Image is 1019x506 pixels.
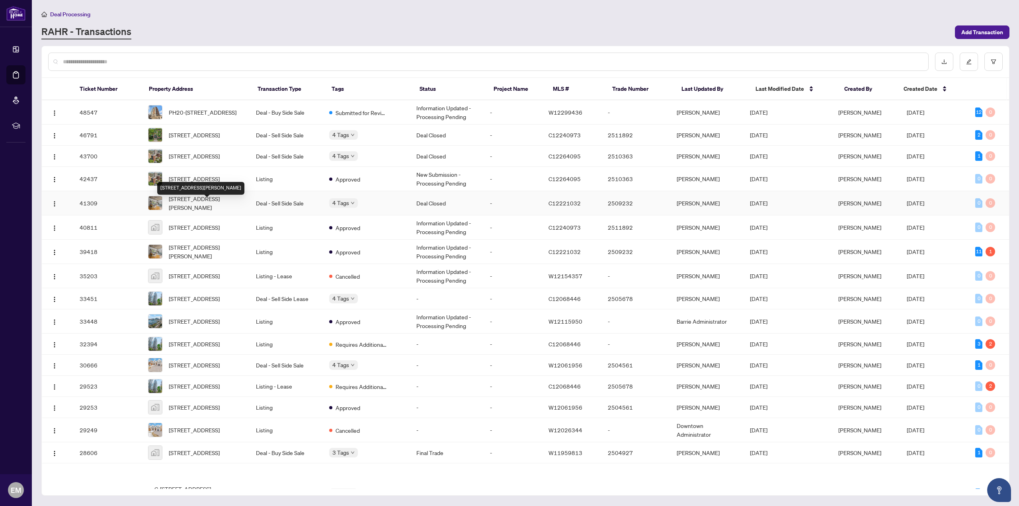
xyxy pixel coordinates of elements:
td: [PERSON_NAME] [670,191,744,215]
span: [DATE] [750,426,767,434]
span: [PERSON_NAME] [838,131,881,139]
td: 2509232 [601,240,670,264]
span: 4 Tags [332,294,349,303]
span: Requires Additional Docs [336,340,387,349]
span: [STREET_ADDRESS] [169,272,220,280]
img: Logo [51,274,58,280]
td: Listing [250,167,323,191]
span: W12061956 [549,404,582,411]
td: Deal - Buy Side Sale [250,100,323,125]
span: C12068446 [549,340,581,348]
button: Logo [48,315,61,328]
img: Logo [51,201,58,207]
div: 0 [975,294,982,303]
span: [DATE] [750,109,767,116]
td: Information Updated - Processing Pending [410,240,484,264]
button: Logo [48,338,61,350]
div: 11 [975,247,982,256]
td: Deal Closed [410,146,484,167]
span: home [41,12,47,17]
td: 2505678 [601,288,670,309]
td: Deal - Sell Side Sale [250,146,323,167]
span: [STREET_ADDRESS] [169,174,220,183]
div: 0 [986,174,995,184]
img: Logo [51,225,58,231]
span: PH20-[STREET_ADDRESS] [169,108,236,117]
button: Logo [48,129,61,141]
span: [STREET_ADDRESS] [169,340,220,348]
td: Information Updated - Processing Pending [410,215,484,240]
div: 0 [975,425,982,435]
span: W12299436 [549,109,582,116]
div: 0 [986,294,995,303]
td: - [484,100,543,125]
td: - [484,125,543,146]
th: Transaction Type [251,78,325,100]
img: Logo [51,133,58,139]
td: 33448 [73,309,142,334]
td: Listing [250,240,323,264]
span: [DATE] [750,295,767,302]
td: 42437 [73,167,142,191]
span: [DATE] [750,152,767,160]
td: Listing - Lease [250,264,323,288]
span: C12264095 [549,152,581,160]
span: Approved [336,403,360,412]
span: Last Modified Date [755,84,804,93]
td: 39418 [73,240,142,264]
th: Last Modified Date [749,78,838,100]
span: Deal Processing [50,11,90,18]
img: thumbnail-img [148,172,162,186]
td: [PERSON_NAME] [670,376,744,397]
th: Property Address [143,78,251,100]
th: Status [413,78,487,100]
th: Ticket Number [73,78,143,100]
span: [STREET_ADDRESS] [169,152,220,160]
span: [STREET_ADDRESS] [169,426,220,434]
td: 40811 [73,215,142,240]
span: [PERSON_NAME] [838,109,881,116]
img: thumbnail-img [148,196,162,210]
span: [STREET_ADDRESS] [169,131,220,139]
span: [PERSON_NAME] [838,175,881,182]
img: logo [6,6,25,21]
span: down [351,297,355,301]
th: Created Date [897,78,966,100]
td: - [410,376,484,397]
td: - [484,355,543,376]
span: 4 Tags [332,130,349,139]
div: 2 [975,130,982,140]
img: thumbnail-img [148,337,162,351]
td: [PERSON_NAME] [670,288,744,309]
div: 0 [986,402,995,412]
td: Information Updated - Processing Pending [410,264,484,288]
td: 2511892 [601,125,670,146]
td: Listing [250,418,323,442]
span: [DATE] [907,426,924,434]
img: Logo [51,342,58,348]
span: [STREET_ADDRESS] [169,382,220,391]
img: thumbnail-img [148,149,162,163]
span: W12154357 [549,272,582,279]
span: [DATE] [907,295,924,302]
td: - [410,397,484,418]
span: [DATE] [907,404,924,411]
div: 1 [975,360,982,370]
span: [DATE] [907,152,924,160]
div: 0 [975,271,982,281]
span: [PERSON_NAME] [838,449,881,456]
span: W12061956 [549,361,582,369]
img: thumbnail-img [148,358,162,372]
button: edit [960,53,978,71]
td: Listing [250,215,323,240]
span: down [351,201,355,205]
span: [DATE] [750,272,767,279]
a: RAHR - Transactions [41,25,131,39]
td: Listing [250,397,323,418]
td: Deal - Sell Side Sale [250,191,323,215]
span: [STREET_ADDRESS] [169,223,220,232]
td: New Submission - Processing Pending [410,167,484,191]
span: Submitted for Review [336,108,387,117]
span: [DATE] [750,383,767,390]
td: [PERSON_NAME] [670,264,744,288]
